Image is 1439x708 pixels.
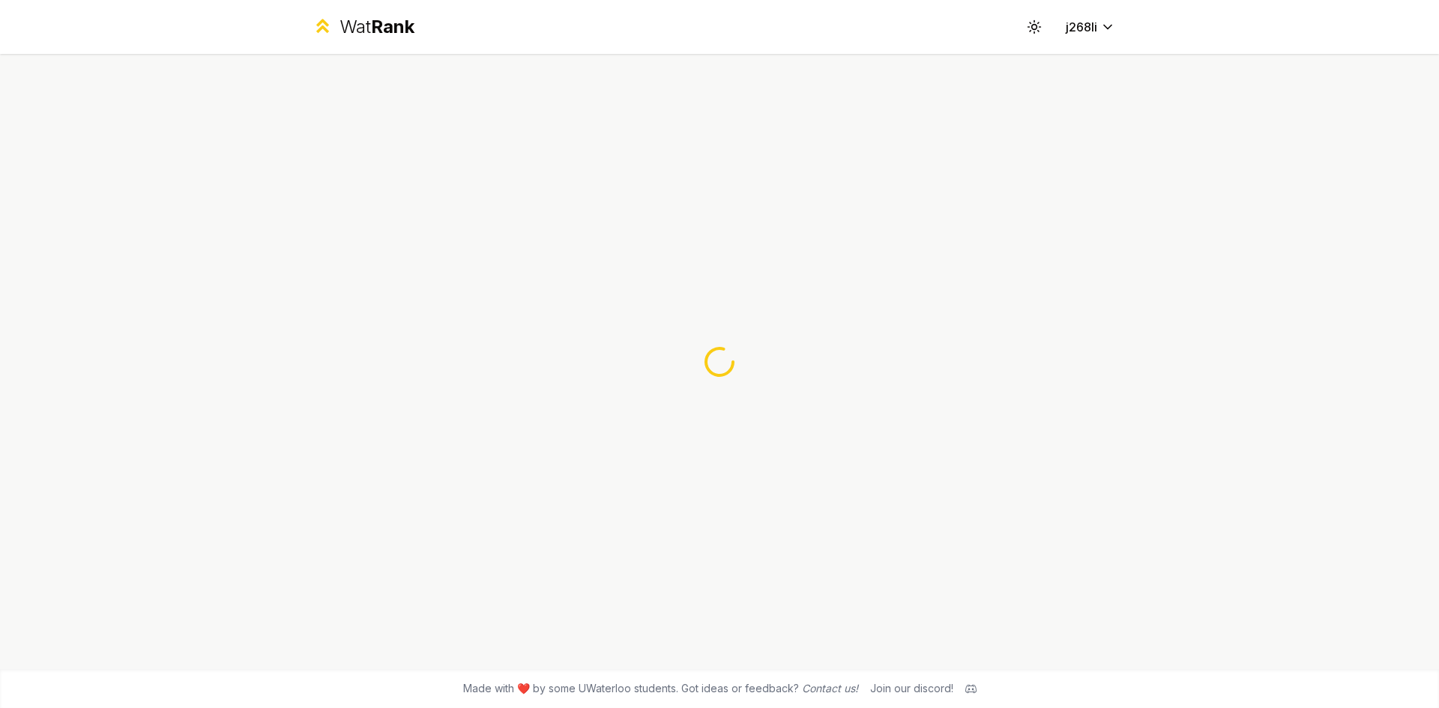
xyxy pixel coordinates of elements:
[340,15,414,39] div: Wat
[1054,13,1127,40] button: j268li
[1066,18,1097,36] span: j268li
[463,681,858,696] span: Made with ❤️ by some UWaterloo students. Got ideas or feedback?
[870,681,953,696] div: Join our discord!
[312,15,414,39] a: WatRank
[371,16,414,37] span: Rank
[802,682,858,695] a: Contact us!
